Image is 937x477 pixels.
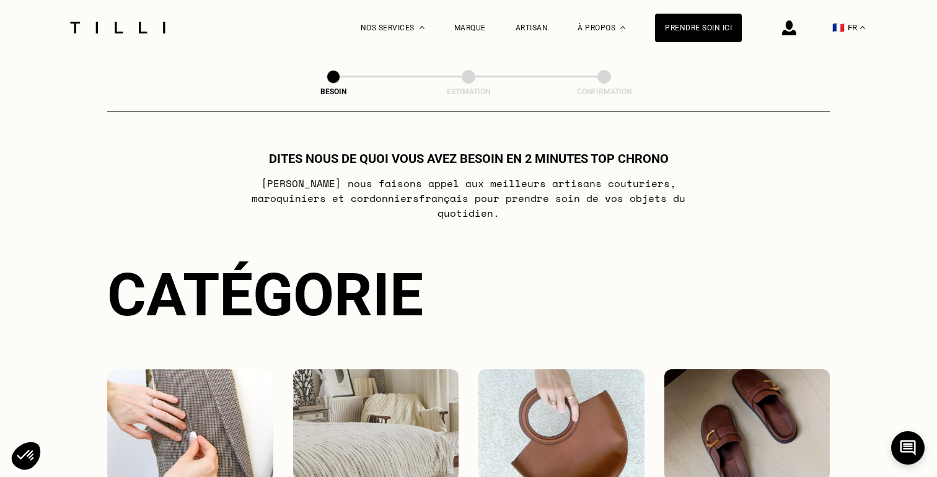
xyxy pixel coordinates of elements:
img: Logo du service de couturière Tilli [66,22,170,33]
a: Artisan [516,24,548,32]
div: Confirmation [542,87,666,96]
img: Menu déroulant [420,26,425,29]
div: Estimation [407,87,530,96]
a: Prendre soin ici [655,14,742,42]
img: icône connexion [782,20,796,35]
img: Menu déroulant à propos [620,26,625,29]
p: [PERSON_NAME] nous faisons appel aux meilleurs artisans couturiers , maroquiniers et cordonniers ... [223,176,715,221]
img: menu déroulant [860,26,865,29]
div: Catégorie [107,260,830,330]
div: Besoin [271,87,395,96]
span: 🇫🇷 [832,22,845,33]
a: Marque [454,24,486,32]
h1: Dites nous de quoi vous avez besoin en 2 minutes top chrono [269,151,669,166]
